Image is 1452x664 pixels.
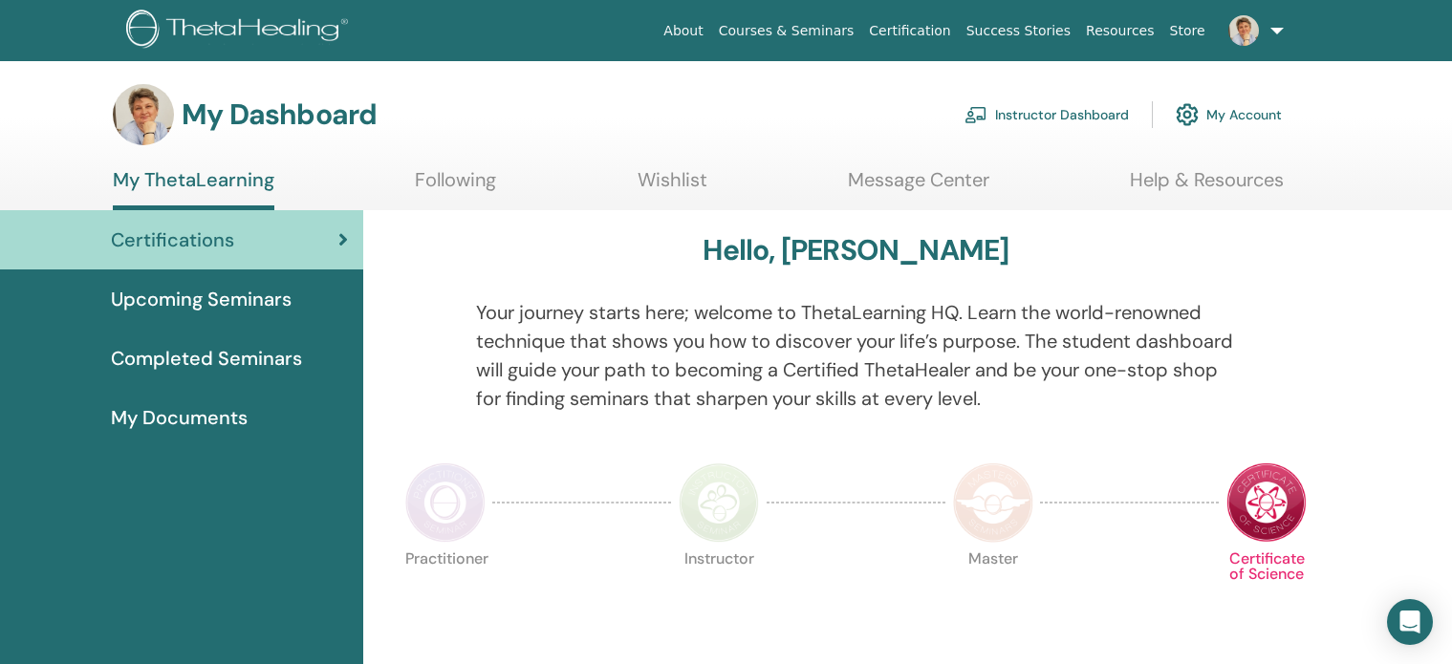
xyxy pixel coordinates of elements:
a: Help & Resources [1130,168,1284,205]
span: Certifications [111,225,234,254]
img: default.jpg [1228,15,1259,46]
img: Instructor [679,462,759,543]
a: Instructor Dashboard [964,94,1129,136]
a: Courses & Seminars [711,13,862,49]
a: Message Center [848,168,989,205]
p: Your journey starts here; welcome to ThetaLearning HQ. Learn the world-renowned technique that sh... [476,298,1235,413]
a: About [656,13,710,49]
a: Certification [861,13,958,49]
img: cog.svg [1176,98,1199,131]
span: My Documents [111,403,248,432]
img: Certificate of Science [1226,462,1307,543]
span: Upcoming Seminars [111,285,292,313]
a: My ThetaLearning [113,168,274,210]
a: Store [1162,13,1213,49]
h3: My Dashboard [182,97,377,132]
h3: Hello, [PERSON_NAME] [703,233,1008,268]
p: Practitioner [405,551,486,632]
p: Certificate of Science [1226,551,1307,632]
a: Success Stories [959,13,1078,49]
p: Instructor [679,551,759,632]
span: Completed Seminars [111,344,302,373]
img: logo.png [126,10,355,53]
img: Practitioner [405,462,486,543]
div: Open Intercom Messenger [1387,599,1433,645]
img: Master [953,462,1033,543]
img: default.jpg [113,84,174,145]
img: chalkboard-teacher.svg [964,106,987,123]
a: My Account [1176,94,1282,136]
a: Following [415,168,496,205]
a: Wishlist [638,168,707,205]
a: Resources [1078,13,1162,49]
p: Master [953,551,1033,632]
